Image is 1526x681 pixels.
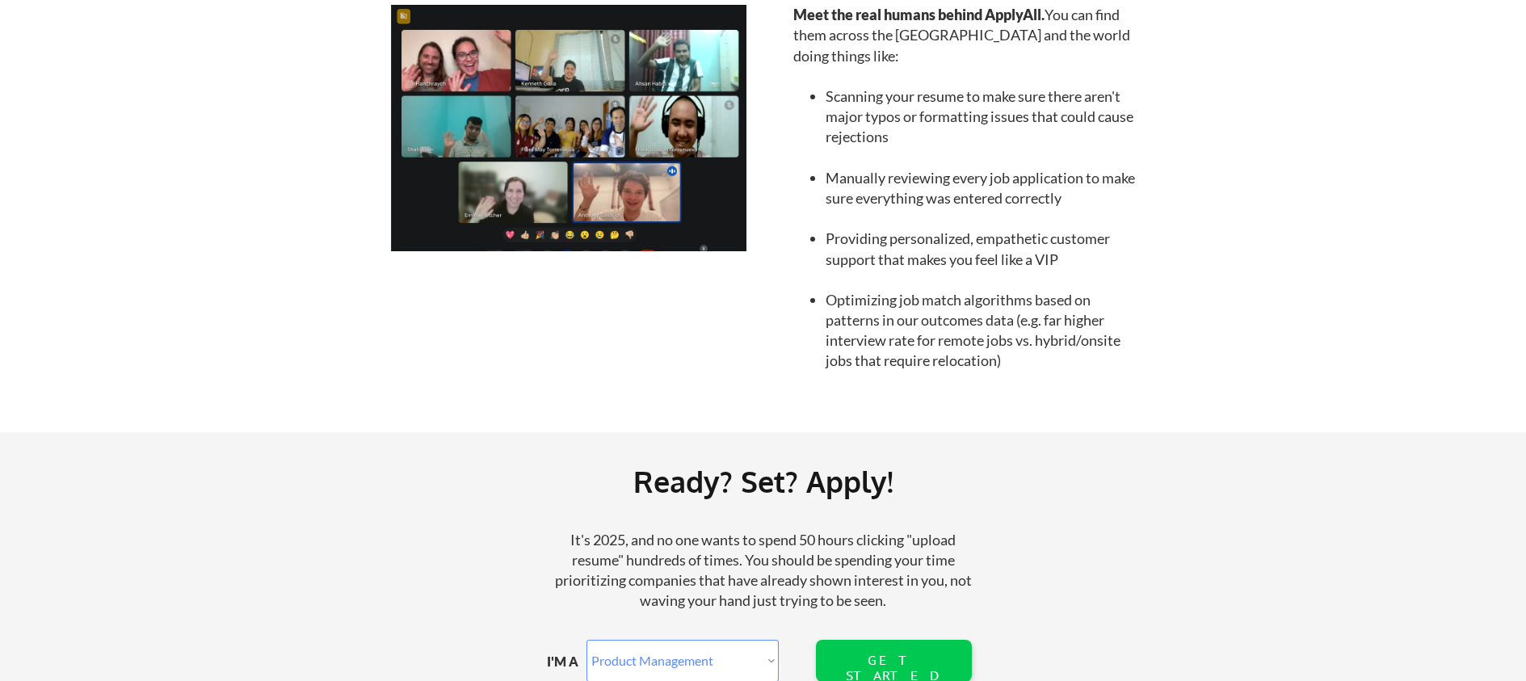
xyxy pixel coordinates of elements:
li: Optimizing job match algorithms based on patterns in our outcomes data (e.g. far higher interview... [826,290,1138,372]
li: Scanning your resume to make sure there aren't major typos or formatting issues that could cause ... [826,86,1138,148]
div: Ready? Set? Apply! [226,458,1300,505]
li: Providing personalized, empathetic customer support that makes you feel like a VIP [826,229,1138,269]
div: I'M A [547,653,591,670]
strong: Meet the real humans behind ApplyAll. [793,6,1045,23]
div: It's 2025, and no one wants to spend 50 hours clicking "upload resume" hundreds of times. You sho... [548,530,979,612]
div: You can find them across the [GEOGRAPHIC_DATA] and the world doing things like: [793,5,1138,371]
li: Manually reviewing every job application to make sure everything was entered correctly [826,168,1138,208]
